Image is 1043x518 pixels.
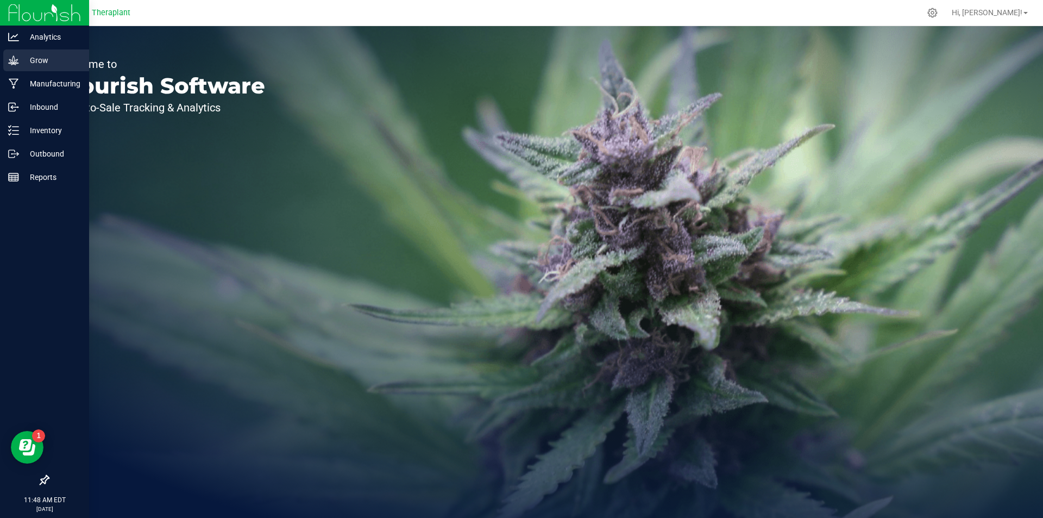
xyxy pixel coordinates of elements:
[8,125,19,136] inline-svg: Inventory
[92,8,130,17] span: Theraplant
[19,77,84,90] p: Manufacturing
[19,54,84,67] p: Grow
[926,8,939,18] div: Manage settings
[8,32,19,42] inline-svg: Analytics
[11,431,43,464] iframe: Resource center
[8,55,19,66] inline-svg: Grow
[5,495,84,505] p: 11:48 AM EDT
[952,8,1022,17] span: Hi, [PERSON_NAME]!
[5,505,84,513] p: [DATE]
[19,147,84,160] p: Outbound
[59,59,265,70] p: Welcome to
[19,30,84,43] p: Analytics
[59,102,265,113] p: Seed-to-Sale Tracking & Analytics
[19,171,84,184] p: Reports
[19,101,84,114] p: Inbound
[8,148,19,159] inline-svg: Outbound
[19,124,84,137] p: Inventory
[32,429,45,442] iframe: Resource center unread badge
[8,78,19,89] inline-svg: Manufacturing
[8,102,19,113] inline-svg: Inbound
[8,172,19,183] inline-svg: Reports
[59,75,265,97] p: Flourish Software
